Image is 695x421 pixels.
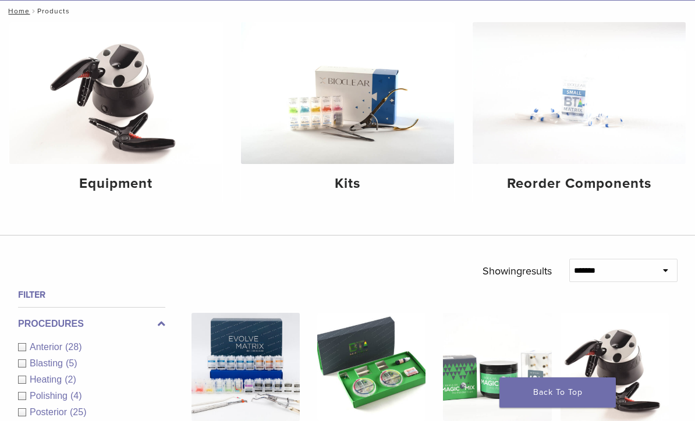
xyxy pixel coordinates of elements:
[250,173,445,194] h4: Kits
[65,342,81,352] span: (28)
[473,22,686,202] a: Reorder Components
[30,407,70,417] span: Posterior
[70,407,86,417] span: (25)
[241,22,454,202] a: Kits
[482,173,676,194] h4: Reorder Components
[70,391,82,401] span: (4)
[30,391,70,401] span: Polishing
[30,358,66,368] span: Blasting
[18,288,165,302] h4: Filter
[9,22,222,164] img: Equipment
[473,22,686,164] img: Reorder Components
[18,317,165,331] label: Procedures
[5,7,30,15] a: Home
[241,22,454,164] img: Kits
[65,374,76,384] span: (2)
[561,313,669,421] img: HeatSync Kit
[499,377,616,408] a: Back To Top
[30,374,65,384] span: Heating
[19,173,213,194] h4: Equipment
[317,313,425,421] img: Black Triangle (BT) Kit
[9,22,222,202] a: Equipment
[483,259,552,283] p: Showing results
[66,358,77,368] span: (5)
[30,8,37,14] span: /
[192,313,300,421] img: Evolve All-in-One Kit
[30,342,65,352] span: Anterior
[443,313,551,421] img: Rockstar (RS) Polishing Kit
